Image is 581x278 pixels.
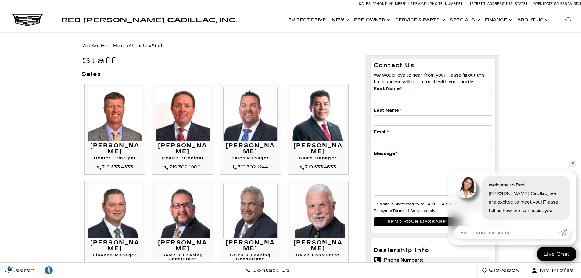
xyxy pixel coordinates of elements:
small: This site is protected by reCAPTCHA and the Google and apply. [374,202,489,213]
img: Agent profile photo [454,176,476,198]
span: Glovebox [487,266,519,275]
a: Service & Parts [392,8,447,32]
h3: [PERSON_NAME] [223,240,278,252]
input: Enter your message [454,226,559,239]
h4: Sales Consultant [291,253,345,259]
h3: [PERSON_NAME] [223,143,278,155]
input: Send your message [374,217,460,226]
a: Glovebox [477,263,524,278]
div: Search [557,8,581,32]
a: Privacy Policy [374,202,489,213]
a: EV Test Drive [285,8,329,32]
div: Breadcrumbs [82,42,500,50]
h4: Finance Manager [88,253,142,259]
h3: Contact Us [374,62,492,69]
a: Contact Us [241,263,295,278]
span: Live Chat [540,251,573,258]
h3: [PERSON_NAME] [291,143,345,155]
section: Click to Open Cookie Consent Modal [3,265,17,272]
button: Open user profile menu [524,263,581,278]
input: First Name* [374,94,492,104]
a: Red [PERSON_NAME] Cadillac, Inc. [61,17,237,23]
div: 719.302.1000 [156,164,210,171]
a: Sales: [PHONE_NUMBER] [359,2,408,5]
div: 719.633.4633 [291,164,345,171]
a: Finance [482,8,514,32]
div: 719.633.4633 [291,261,345,268]
form: Contact Us [374,62,492,229]
input: Email* [374,137,492,147]
span: Phone Numbers: [374,257,492,264]
span: Sales: [359,2,372,6]
label: Last Name [374,107,401,114]
span: Service: [411,2,427,6]
span: Staff [151,43,163,49]
a: Live Chat [537,247,576,261]
h4: Sales Manager [291,156,345,162]
span: You Are Here: [82,43,163,49]
h4: Dealer Principal [156,156,210,162]
span: Sales: [554,2,565,6]
span: » [128,43,163,49]
span: » [113,43,163,49]
h4: Sales Manager [223,156,278,162]
a: [STREET_ADDRESS][US_STATE] [470,2,527,6]
a: New [329,8,351,32]
span: My Profile [537,266,574,275]
a: Home [113,43,126,49]
div: Explore your accessibility options [40,266,58,275]
label: Message [374,150,397,157]
a: Terms of Service [392,209,425,213]
span: Search [9,266,35,275]
span: Red [PERSON_NAME] Cadillac, Inc. [61,16,237,24]
div: 719.302.1244 [223,164,278,171]
img: Opt-Out Icon [3,265,17,272]
span: Open [DATE] [533,2,554,6]
span: [PHONE_NUMBER] [373,2,407,6]
div: 719.633.4633 [88,164,142,171]
h3: [PERSON_NAME] [156,240,210,252]
label: Email [374,129,389,135]
a: Submit [559,226,570,239]
h3: [PERSON_NAME] [88,143,142,155]
div: Welcome to Red [PERSON_NAME] Cadillac, we are excited to meet you! Please tell us how we can assi... [482,176,570,220]
span: Contact Us [251,266,290,275]
h1: Staff [82,56,357,65]
label: First Name [374,85,402,92]
a: Specials [447,8,482,32]
h3: Dealership Info [374,247,492,254]
h3: [PERSON_NAME] [88,240,142,252]
h4: Dealer Principal [88,156,142,162]
a: Service: [PHONE_NUMBER] [408,2,464,5]
textarea: Message* [374,159,492,196]
span: We would love to hear from you! Please fill out this form and we will get in touch with you shortly. [374,73,485,85]
h4: Sales & Leasing Consultant [223,253,278,263]
img: Cadillac Dark Logo with Cadillac White Text [12,14,43,26]
a: Explore your accessibility options [40,263,58,278]
span: 9 AM-6 PM [565,2,581,6]
h3: Sales [82,71,357,78]
h3: [PERSON_NAME] [156,143,210,155]
h4: Sales & Leasing Consultant [156,253,210,263]
h3: [PERSON_NAME] [291,240,345,252]
a: About Us [128,43,149,49]
a: Pre-Owned [351,8,392,32]
input: Last Name* [374,115,492,126]
a: About Us [514,8,551,32]
span: [PHONE_NUMBER] [428,2,462,6]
